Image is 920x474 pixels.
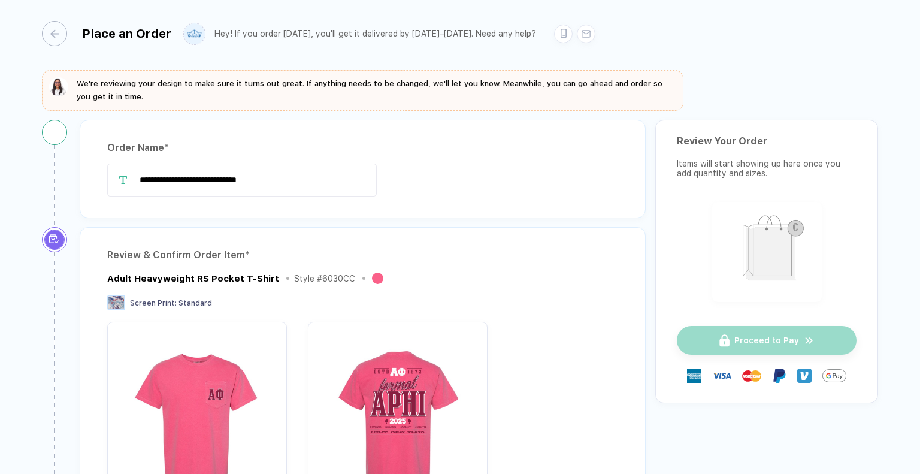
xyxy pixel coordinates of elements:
img: master-card [742,366,761,385]
button: We're reviewing your design to make sure it turns out great. If anything needs to be changed, we'... [49,77,676,104]
span: Standard [178,299,212,307]
img: express [687,369,701,383]
span: Screen Print : [130,299,177,307]
img: Screen Print [107,295,125,310]
div: Style # 6030CC [294,274,355,283]
img: Paypal [772,369,786,383]
div: Review Your Order [677,135,857,147]
img: GPay [822,364,846,388]
div: Hey! If you order [DATE], you'll get it delivered by [DATE]–[DATE]. Need any help? [214,29,536,39]
img: Venmo [797,369,812,383]
span: We're reviewing your design to make sure it turns out great. If anything needs to be changed, we'... [77,79,662,101]
div: Review & Confirm Order Item [107,246,618,265]
div: Items will start showing up here once you add quantity and sizes. [677,159,857,178]
img: user profile [184,23,205,44]
img: sophie [49,77,68,96]
div: Place an Order [82,26,171,41]
img: shopping_bag.png [718,207,816,294]
div: Adult Heavyweight RS Pocket T-Shirt [107,273,279,284]
img: visa [712,366,731,385]
div: Order Name [107,138,618,158]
